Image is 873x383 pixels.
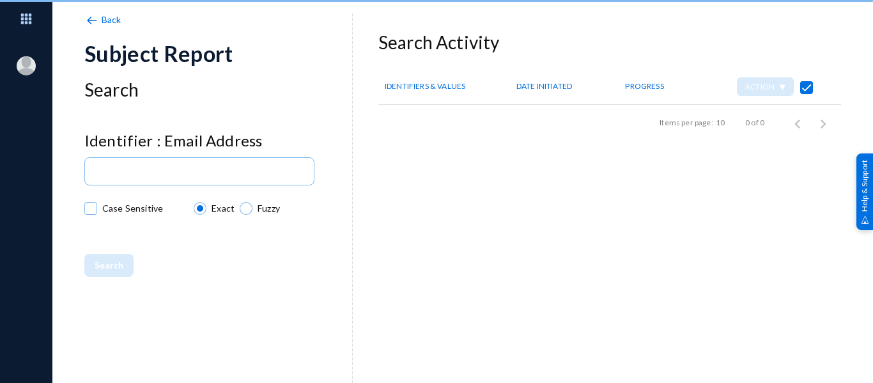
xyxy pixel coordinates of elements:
[660,117,713,129] div: Items per page:
[810,110,836,136] button: Next page
[102,14,121,25] span: Back
[510,69,610,105] th: DATE INITIATED
[102,199,163,218] span: Case Sensitive
[206,201,235,215] span: Exact
[84,254,134,277] button: Search
[861,215,869,224] img: help_support.svg
[609,69,699,105] th: PROGRESS
[95,260,123,270] span: Search
[84,79,352,101] h3: Search
[856,153,873,230] div: Help & Support
[252,201,280,215] span: Fuzzy
[378,69,510,105] th: IDENTIFIERS & VALUES
[785,110,810,136] button: Previous page
[745,117,764,129] div: 0 of 0
[84,14,125,25] a: Back
[378,32,841,54] h3: Search Activity
[716,117,725,129] div: 10
[17,56,36,75] img: blank-profile-picture.png
[7,5,45,33] img: app launcher
[84,40,352,66] div: Subject Report
[84,132,352,150] h4: Identifier : Email Address
[84,13,98,27] img: back-arrow.svg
